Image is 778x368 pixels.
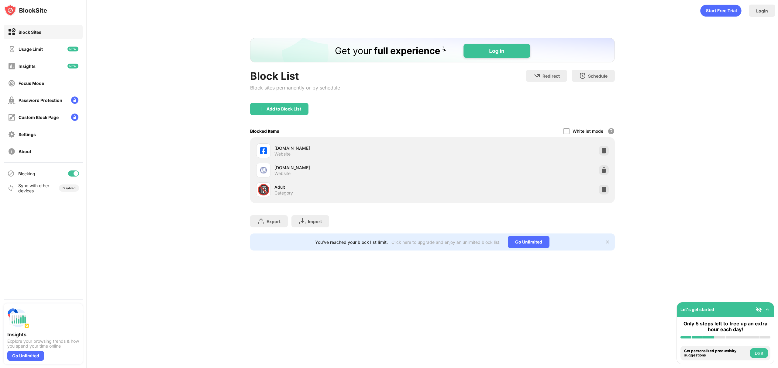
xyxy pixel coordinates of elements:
div: Website [274,151,291,157]
img: favicons [260,147,267,154]
img: sync-icon.svg [7,184,15,192]
img: insights-off.svg [8,62,15,70]
div: Add to Block List [267,107,301,111]
img: new-icon.svg [67,64,78,68]
div: You’ve reached your block list limit. [315,240,388,245]
img: about-off.svg [8,148,15,155]
div: Custom Block Page [19,115,59,120]
div: Focus Mode [19,81,44,86]
img: favicons [260,166,267,174]
div: Block Sites [19,30,41,35]
img: lock-menu.svg [71,114,78,121]
div: Blocking [18,171,35,176]
div: Schedule [588,73,608,79]
img: new-icon.svg [67,47,78,51]
div: Sync with other devices [18,183,50,193]
img: lock-menu.svg [71,96,78,104]
div: Blocked Items [250,128,279,134]
button: Do it [750,348,768,358]
div: Click here to upgrade and enjoy an unlimited block list. [391,240,501,245]
img: x-button.svg [605,240,610,244]
div: Only 5 steps left to free up an extra hour each day! [680,321,770,332]
div: Disabled [63,186,75,190]
img: push-insights.svg [7,307,29,329]
div: Get personalized productivity suggestions [684,349,749,358]
div: Redirect [542,73,560,79]
div: Adult [274,184,432,190]
div: About [19,149,31,154]
div: Website [274,171,291,176]
img: focus-off.svg [8,79,15,87]
div: Insights [7,331,79,338]
div: Let's get started [680,307,714,312]
div: Password Protection [19,98,62,103]
img: omni-setup-toggle.svg [764,307,770,313]
div: Explore your browsing trends & how you spend your time online [7,339,79,349]
div: Go Unlimited [7,351,44,361]
div: 🔞 [257,184,270,196]
div: [DOMAIN_NAME] [274,145,432,151]
div: Export [267,219,281,224]
div: Login [756,8,768,13]
div: Block List [250,70,340,82]
img: eye-not-visible.svg [756,307,762,313]
div: Settings [19,132,36,137]
div: Category [274,190,293,196]
img: block-on.svg [8,28,15,36]
div: Usage Limit [19,47,43,52]
div: Import [308,219,322,224]
img: customize-block-page-off.svg [8,114,15,121]
div: Whitelist mode [573,128,603,134]
img: time-usage-off.svg [8,45,15,53]
iframe: Banner [250,38,615,62]
img: blocking-icon.svg [7,170,15,177]
img: settings-off.svg [8,131,15,138]
div: Block sites permanently or by schedule [250,85,340,91]
div: animation [700,5,742,17]
div: Go Unlimited [508,236,549,248]
img: logo-blocksite.svg [4,4,47,16]
img: password-protection-off.svg [8,96,15,104]
div: Insights [19,64,36,69]
div: [DOMAIN_NAME] [274,164,432,171]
